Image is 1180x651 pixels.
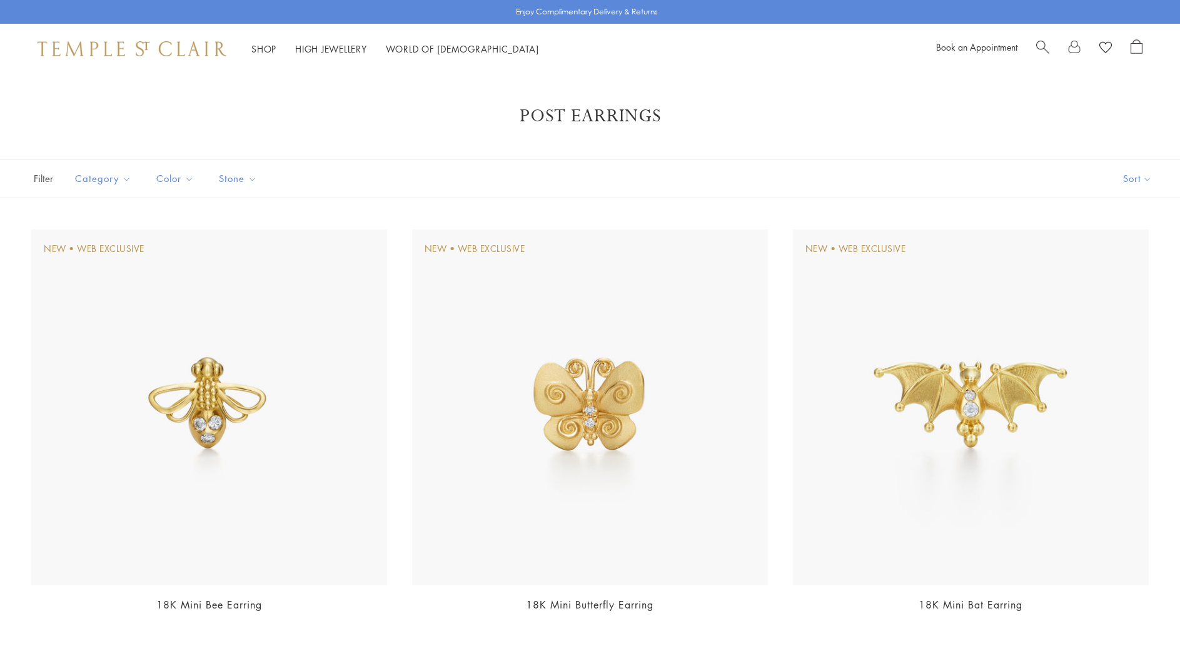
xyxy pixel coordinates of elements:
[1099,39,1112,58] a: View Wishlist
[213,171,266,186] span: Stone
[150,171,203,186] span: Color
[919,598,1022,612] a: 18K Mini Bat Earring
[386,43,539,55] a: World of [DEMOGRAPHIC_DATA]World of [DEMOGRAPHIC_DATA]
[147,164,203,193] button: Color
[38,41,226,56] img: Temple St. Clair
[251,41,539,57] nav: Main navigation
[936,41,1017,53] a: Book an Appointment
[295,43,367,55] a: High JewelleryHigh Jewellery
[251,43,276,55] a: ShopShop
[516,6,658,18] p: Enjoy Complimentary Delivery & Returns
[412,230,768,585] img: E18102-MINIBFLY
[156,598,262,612] a: 18K Mini Bee Earring
[50,105,1130,128] h1: Post Earrings
[1036,39,1049,58] a: Search
[1095,159,1180,198] button: Show sort by
[31,230,387,585] img: E18101-MINIBEE
[1131,39,1142,58] a: Open Shopping Bag
[425,242,525,256] div: New • Web Exclusive
[69,171,141,186] span: Category
[793,230,1149,585] img: E18104-MINIBAT
[66,164,141,193] button: Category
[526,598,653,612] a: 18K Mini Butterfly Earring
[805,242,906,256] div: New • Web Exclusive
[209,164,266,193] button: Stone
[44,242,144,256] div: New • Web Exclusive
